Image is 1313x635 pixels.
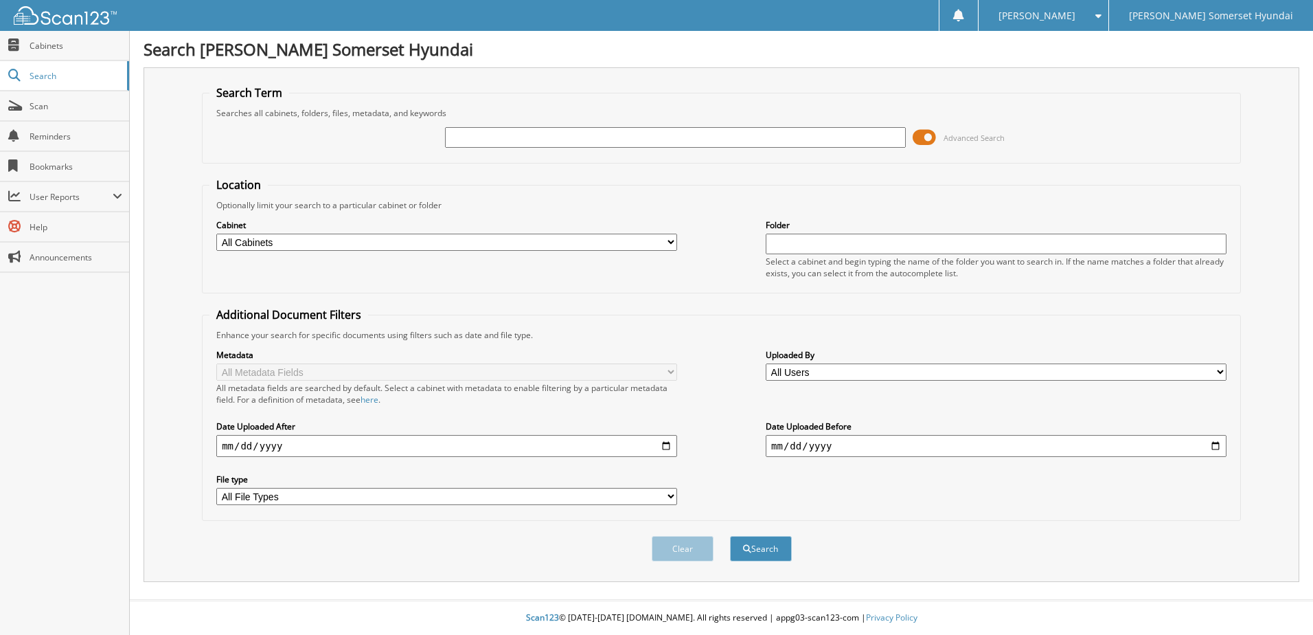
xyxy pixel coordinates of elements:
[209,307,368,322] legend: Additional Document Filters
[30,191,113,203] span: User Reports
[209,107,1233,119] div: Searches all cabinets, folders, files, metadata, and keywords
[766,349,1226,361] label: Uploaded By
[766,421,1226,432] label: Date Uploaded Before
[652,536,713,561] button: Clear
[30,221,122,233] span: Help
[216,349,677,361] label: Metadata
[209,85,289,100] legend: Search Term
[216,435,677,457] input: start
[216,382,677,405] div: All metadata fields are searched by default. Select a cabinet with metadata to enable filtering b...
[30,252,122,263] span: Announcements
[730,536,792,561] button: Search
[361,394,378,405] a: here
[998,12,1075,20] span: [PERSON_NAME]
[30,70,120,82] span: Search
[216,474,677,485] label: File type
[866,612,917,623] a: Privacy Policy
[209,329,1233,341] div: Enhance your search for specific documents using filters such as date and file type.
[209,199,1233,211] div: Optionally limit your search to a particular cabinet or folder
[766,256,1226,279] div: Select a cabinet and begin typing the name of the folder you want to search in. If the name match...
[766,219,1226,231] label: Folder
[14,6,117,25] img: scan123-logo-white.svg
[526,612,559,623] span: Scan123
[30,40,122,52] span: Cabinets
[944,133,1005,143] span: Advanced Search
[1129,12,1293,20] span: [PERSON_NAME] Somerset Hyundai
[209,177,268,192] legend: Location
[130,601,1313,635] div: © [DATE]-[DATE] [DOMAIN_NAME]. All rights reserved | appg03-scan123-com |
[30,161,122,172] span: Bookmarks
[216,219,677,231] label: Cabinet
[30,131,122,142] span: Reminders
[30,100,122,112] span: Scan
[766,435,1226,457] input: end
[144,38,1299,60] h1: Search [PERSON_NAME] Somerset Hyundai
[216,421,677,432] label: Date Uploaded After
[1244,569,1313,635] iframe: Chat Widget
